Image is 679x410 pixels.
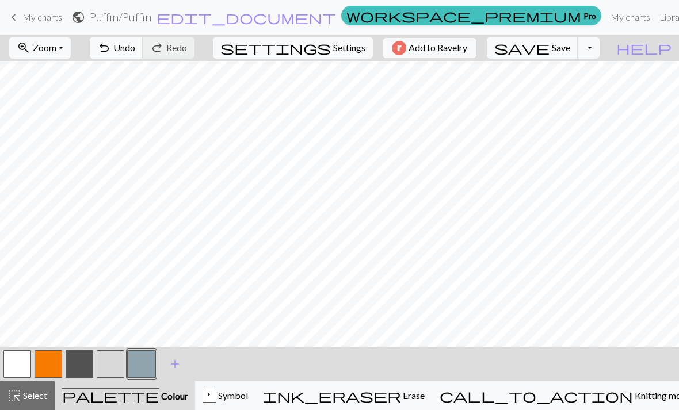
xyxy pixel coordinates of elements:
span: Colour [159,390,188,401]
span: Erase [401,390,425,401]
span: keyboard_arrow_left [7,9,21,25]
div: p [203,389,216,403]
button: p Symbol [195,381,255,410]
span: help [616,40,672,56]
button: Undo [90,37,143,59]
span: Symbol [216,390,248,401]
span: settings [220,40,331,56]
button: Add to Ravelry [383,38,476,58]
span: Select [21,390,47,401]
button: Zoom [9,37,71,59]
a: Pro [341,6,601,25]
span: ink_eraser [263,388,401,404]
span: call_to_action [440,388,633,404]
span: palette [62,388,159,404]
i: Settings [220,41,331,55]
span: highlight_alt [7,388,21,404]
span: public [71,9,85,25]
span: add [168,356,182,372]
a: My charts [7,7,62,27]
span: Zoom [33,42,56,53]
span: Add to Ravelry [409,41,467,55]
span: Save [552,42,570,53]
a: My charts [606,6,655,29]
span: Undo [113,42,135,53]
h2: Puffin / Puffin [90,10,151,24]
span: workspace_premium [346,7,581,24]
button: Erase [255,381,432,410]
span: My charts [22,12,62,22]
span: undo [97,40,111,56]
span: zoom_in [17,40,30,56]
span: save [494,40,550,56]
button: Save [487,37,578,59]
span: Settings [333,41,365,55]
button: SettingsSettings [213,37,373,59]
span: edit_document [157,9,336,25]
img: Ravelry [392,41,406,55]
button: Colour [55,381,195,410]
